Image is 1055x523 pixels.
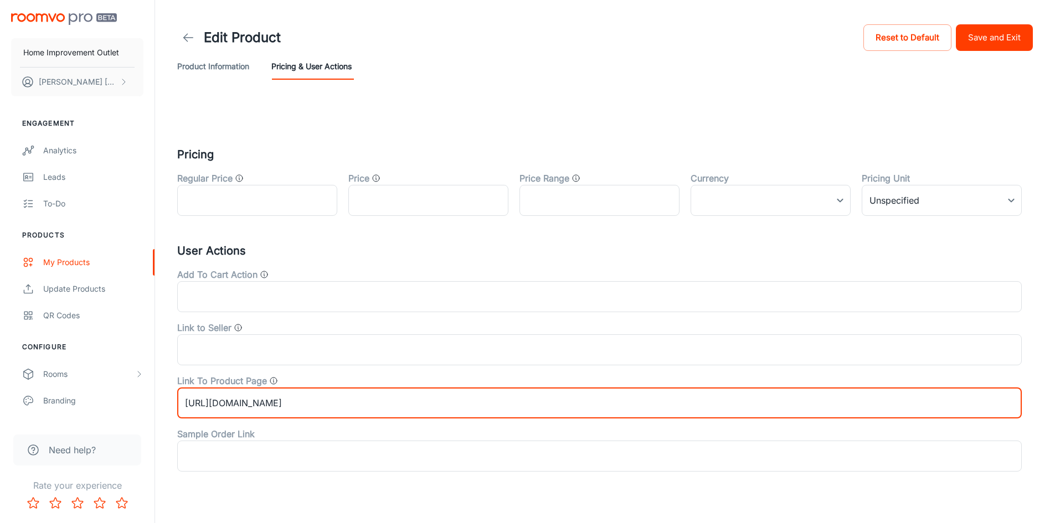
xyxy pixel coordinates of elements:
svg: URL to the current product [269,376,278,385]
svg: The link it directs the customer to when clicking find a seller or store [234,323,243,332]
label: Sample Order Link [177,427,255,441]
label: Pricing Unit [862,172,910,185]
button: Rate 3 star [66,492,89,514]
div: Unspecified [862,185,1022,216]
div: Branding [43,395,143,407]
button: Pricing & User Actions [271,53,352,80]
div: To-do [43,198,143,210]
div: QR Codes [43,309,143,322]
label: Add To Cart Action [177,268,258,281]
button: Rate 1 star [22,492,44,514]
svg: An action to take when the user clicks a button to add to cart [260,270,269,279]
button: Rate 2 star [44,492,66,514]
p: Home Improvement Outlet [23,46,119,59]
img: Roomvo PRO Beta [11,13,117,25]
div: Update Products [43,283,143,295]
h5: User Actions [177,242,1033,259]
svg: (i.e. $100 - $200) [572,174,580,183]
button: Rate 4 star [89,492,111,514]
svg: A struck through price [235,174,244,183]
label: Regular Price [177,172,233,185]
label: Currency [691,172,729,185]
button: Product Information [177,53,249,80]
label: Link to Seller [177,321,231,334]
span: Need help? [49,443,96,457]
div: Analytics [43,144,143,157]
div: Leads [43,171,143,183]
h1: Edit Product [204,28,281,48]
div: Texts [43,421,143,433]
button: Home Improvement Outlet [11,38,143,67]
p: Rate your experience [9,479,146,492]
button: Rate 5 star [111,492,133,514]
div: Rooms [43,368,135,380]
button: [PERSON_NAME] [PERSON_NAME] [11,68,143,96]
label: Price [348,172,369,185]
label: Price Range [519,172,569,185]
button: Reset to Default [863,24,951,51]
button: Save and Exit [956,24,1033,51]
div: My Products [43,256,143,268]
label: Link To Product Page [177,374,267,387]
svg: The current price of the product [372,174,380,183]
p: [PERSON_NAME] [PERSON_NAME] [39,76,117,88]
h5: Pricing [177,146,1033,163]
